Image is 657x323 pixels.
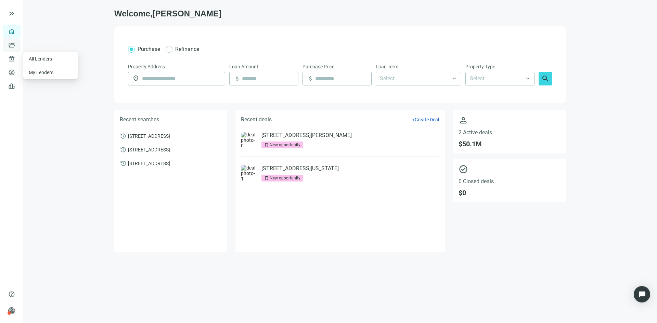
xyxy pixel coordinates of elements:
h5: Recent deals [241,116,272,124]
button: search [539,72,552,85]
button: keyboard_double_arrow_right [8,10,16,18]
span: Loan Term [376,63,398,70]
span: Refinance [175,46,199,52]
span: history [120,133,127,139]
span: help [8,291,15,298]
span: bookmark [264,176,269,180]
span: person [459,116,561,125]
span: [STREET_ADDRESS] [128,133,170,139]
a: [STREET_ADDRESS][PERSON_NAME] [261,132,352,139]
span: $ 50.1M [459,140,561,148]
span: Property Address [128,63,165,70]
span: attach_money [307,75,314,82]
span: check_circle [459,164,561,174]
h5: Recent searches [120,116,159,124]
img: deal-photo-0 [241,132,257,148]
span: [STREET_ADDRESS] [128,146,170,152]
span: history [120,160,127,167]
a: [STREET_ADDRESS][US_STATE] [261,165,339,172]
div: New opportunity [270,175,300,181]
span: Create Deal [415,117,439,122]
span: [STREET_ADDRESS] [128,160,170,166]
div: Open Intercom Messenger [634,286,650,302]
span: $ 0 [459,189,561,197]
span: history [120,146,127,153]
div: New opportunity [270,142,300,148]
span: Purchase Price [302,63,334,70]
button: +Create Deal [412,117,439,123]
h1: Welcome, [PERSON_NAME] [114,8,566,19]
a: All Lenders [29,56,52,62]
span: bookmark [264,143,269,147]
span: person [8,307,15,314]
span: account_balance [8,55,13,62]
span: + [412,117,415,122]
span: location_on [132,75,139,82]
span: 2 Active deals [459,129,561,136]
span: Loan Amount [229,63,258,70]
a: My Lenders [29,70,53,75]
span: search [541,75,550,83]
span: Purchase [138,46,160,52]
span: Property Type [465,63,495,70]
img: deal-photo-1 [241,165,257,181]
span: 0 Closed deals [459,178,561,185]
span: attach_money [234,75,241,82]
